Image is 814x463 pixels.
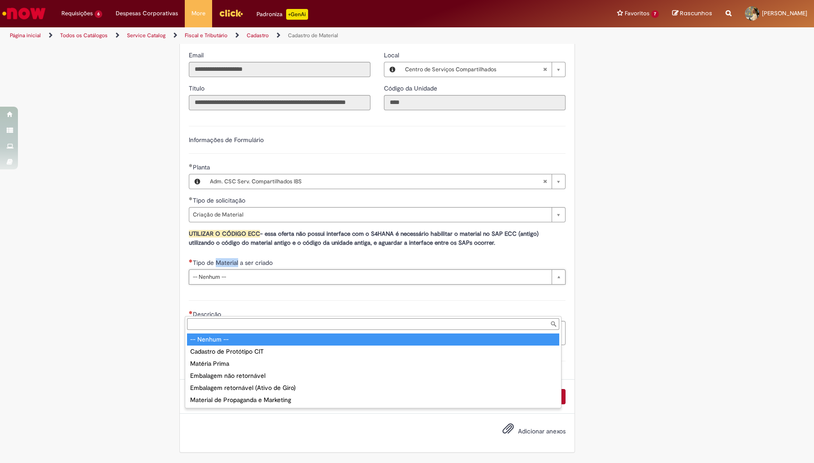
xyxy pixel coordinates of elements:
[187,382,559,394] div: Embalagem retornável (Ativo de Giro)
[187,358,559,370] div: Matéria Prima
[187,370,559,382] div: Embalagem não retornável
[185,332,561,408] ul: Tipo de Material a ser criado
[187,346,559,358] div: Cadastro de Protótipo CIT
[187,394,559,406] div: Material de Propaganda e Marketing
[187,333,559,346] div: -- Nenhum --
